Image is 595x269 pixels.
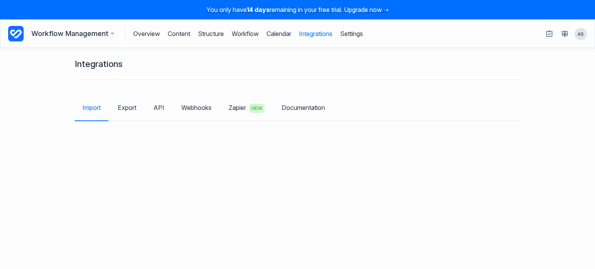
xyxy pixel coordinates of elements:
[75,96,108,119] a: Import
[299,26,332,41] a: Integrations
[221,96,272,121] a: Zapier
[174,96,219,119] a: Webhooks
[232,26,259,41] a: Workflow
[247,6,270,14] strong: 14 days
[198,26,224,41] a: Structure
[133,26,160,41] a: Overview
[574,27,587,41] button: AS
[274,96,333,119] a: Documentation
[168,26,190,41] a: Content
[110,96,144,119] a: Export
[340,26,363,41] a: Settings
[267,26,291,41] a: Calendar
[574,28,587,40] span: AS
[31,28,114,39] button: Workflow Management
[75,60,122,68] h1: Integrations
[146,96,172,119] a: API
[249,104,265,113] span: NEW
